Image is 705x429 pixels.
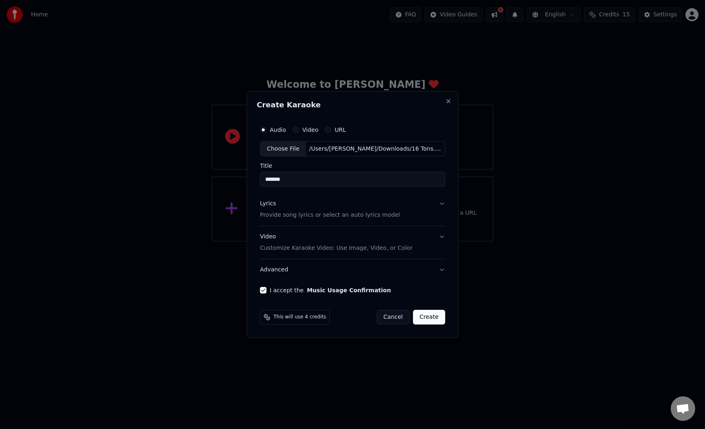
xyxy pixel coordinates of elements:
[273,314,326,320] span: This will use 4 credits
[257,101,448,109] h2: Create Karaoke
[377,310,410,325] button: Cancel
[260,227,445,259] button: VideoCustomize Karaoke Video: Use Image, Video, or Color
[260,142,306,156] div: Choose File
[260,193,445,226] button: LyricsProvide song lyrics or select an auto lyrics model
[335,127,346,133] label: URL
[270,127,286,133] label: Audio
[260,233,412,253] div: Video
[260,211,400,220] p: Provide song lyrics or select an auto lyrics model
[302,127,318,133] label: Video
[270,287,391,293] label: I accept the
[413,310,445,325] button: Create
[260,259,445,280] button: Advanced
[307,287,391,293] button: I accept the
[260,244,412,252] p: Customize Karaoke Video: Use Image, Video, or Color
[306,145,445,153] div: /Users/[PERSON_NAME]/Downloads/16 Tons.mp3
[260,163,445,169] label: Title
[260,200,276,208] div: Lyrics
